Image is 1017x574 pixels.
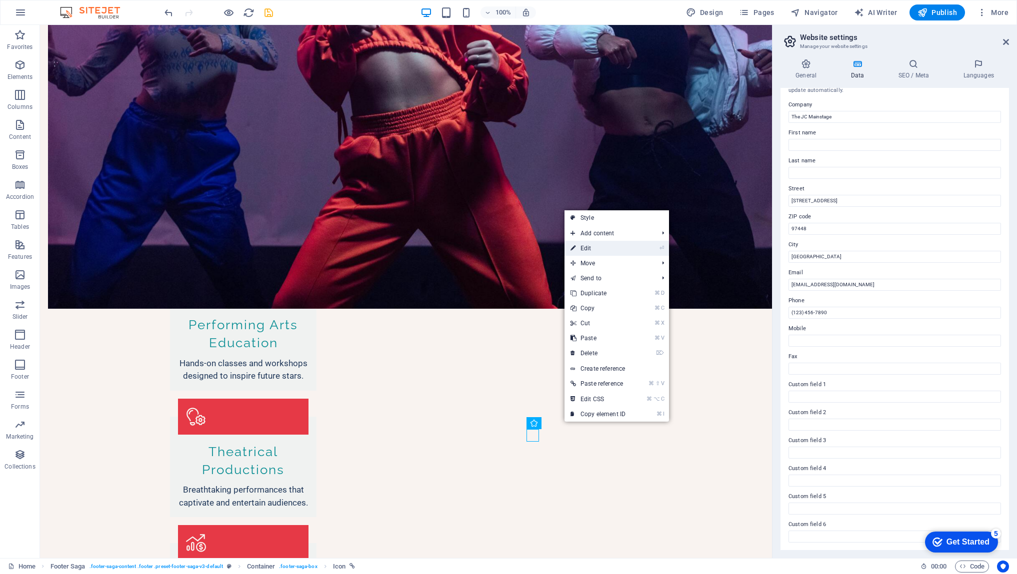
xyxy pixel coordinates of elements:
i: C [661,305,664,311]
button: undo [162,6,174,18]
label: Custom field 2 [788,407,1001,419]
i: On resize automatically adjust zoom level to fit chosen device. [521,8,530,17]
p: Collections [4,463,35,471]
i: ⌘ [646,396,652,402]
button: Design [682,4,727,20]
i: V [661,335,664,341]
span: Pages [739,7,774,17]
i: ⌘ [654,320,660,326]
i: ⌘ [654,290,660,296]
button: Usercentrics [997,561,1009,573]
h4: Data [835,59,883,80]
label: Street [788,183,1001,195]
div: Design (Ctrl+Alt+Y) [682,4,727,20]
label: Last name [788,155,1001,167]
div: Get Started 5 items remaining, 0% complete [8,5,81,26]
span: Click to select. Double-click to edit [333,561,345,573]
a: ⌘CCopy [564,301,631,316]
a: ⌘⇧VPaste reference [564,376,631,391]
i: ⌘ [648,380,654,387]
button: More [973,4,1012,20]
i: ⌘ [656,411,662,417]
span: Add content [564,226,654,241]
i: D [661,290,664,296]
span: : [938,563,939,570]
i: This element is linked [349,564,355,569]
p: Forms [11,403,29,411]
i: I [663,411,664,417]
i: This element is a customizable preset [227,564,231,569]
div: 5 [74,2,84,12]
label: Custom field 1 [788,379,1001,391]
nav: breadcrumb [50,561,355,573]
a: Style [564,210,669,225]
h4: General [780,59,835,80]
span: Publish [917,7,957,17]
label: Custom field 4 [788,463,1001,475]
a: ⌘⌥CEdit CSS [564,392,631,407]
p: Marketing [6,433,33,441]
i: ⌥ [653,396,660,402]
p: Header [10,343,30,351]
button: reload [242,6,254,18]
a: ⌘ICopy element ID [564,407,631,422]
i: Save (Ctrl+S) [263,7,274,18]
i: ⇧ [655,380,660,387]
p: Columns [7,103,32,111]
h4: Languages [948,59,1009,80]
p: Content [9,133,31,141]
i: V [661,380,664,387]
a: ⌘DDuplicate [564,286,631,301]
a: ⌘VPaste [564,331,631,346]
p: Features [8,253,32,261]
label: Fax [788,351,1001,363]
span: Click to select. Double-click to edit [50,561,85,573]
i: C [661,396,664,402]
div: Get Started [29,11,72,20]
p: Elements [7,73,33,81]
span: Click to select. Double-click to edit [247,561,275,573]
p: Boxes [12,163,28,171]
span: . footer-saga-box [279,561,317,573]
i: X [661,320,664,326]
label: Company [788,99,1001,111]
i: ⌘ [654,305,660,311]
img: Editor Logo [57,6,132,18]
label: Custom field 5 [788,491,1001,503]
label: Mobile [788,323,1001,335]
a: ⌘XCut [564,316,631,331]
button: AI Writer [850,4,901,20]
span: Navigator [790,7,838,17]
p: Images [10,283,30,291]
h2: Website settings [800,33,1009,42]
h6: 100% [495,6,511,18]
span: . footer-saga-content .footer .preset-footer-saga-v3-default [89,561,223,573]
p: Tables [11,223,29,231]
a: ⌦Delete [564,346,631,361]
span: AI Writer [854,7,897,17]
i: ⌦ [656,350,664,356]
h3: Manage your website settings [800,42,989,51]
span: Move [564,256,654,271]
label: City [788,239,1001,251]
label: Email [788,267,1001,279]
label: ZIP code [788,211,1001,223]
i: ⌘ [654,335,660,341]
p: Accordion [6,193,34,201]
p: Footer [11,373,29,381]
label: Phone [788,295,1001,307]
a: Send to [564,271,654,286]
button: 100% [480,6,516,18]
span: More [977,7,1008,17]
label: Custom field 3 [788,435,1001,447]
label: First name [788,127,1001,139]
button: Pages [735,4,778,20]
button: save [262,6,274,18]
button: Navigator [786,4,842,20]
button: Code [955,561,989,573]
a: ⏎Edit [564,241,631,256]
a: Click to cancel selection. Double-click to open Pages [8,561,35,573]
label: Custom field 6 [788,519,1001,531]
i: ⏎ [659,245,664,251]
span: Design [686,7,723,17]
